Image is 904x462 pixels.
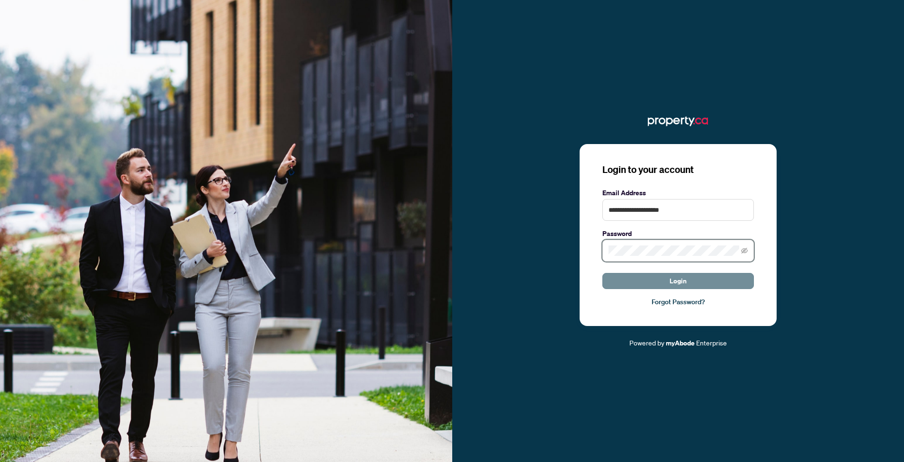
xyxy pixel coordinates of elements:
h3: Login to your account [602,163,754,176]
button: Login [602,273,754,289]
a: myAbode [666,338,695,348]
span: Login [670,273,687,289]
label: Password [602,228,754,239]
label: Email Address [602,188,754,198]
span: Enterprise [696,338,727,347]
a: Forgot Password? [602,297,754,307]
span: eye-invisible [741,247,748,254]
span: Powered by [629,338,664,347]
img: ma-logo [648,114,708,129]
